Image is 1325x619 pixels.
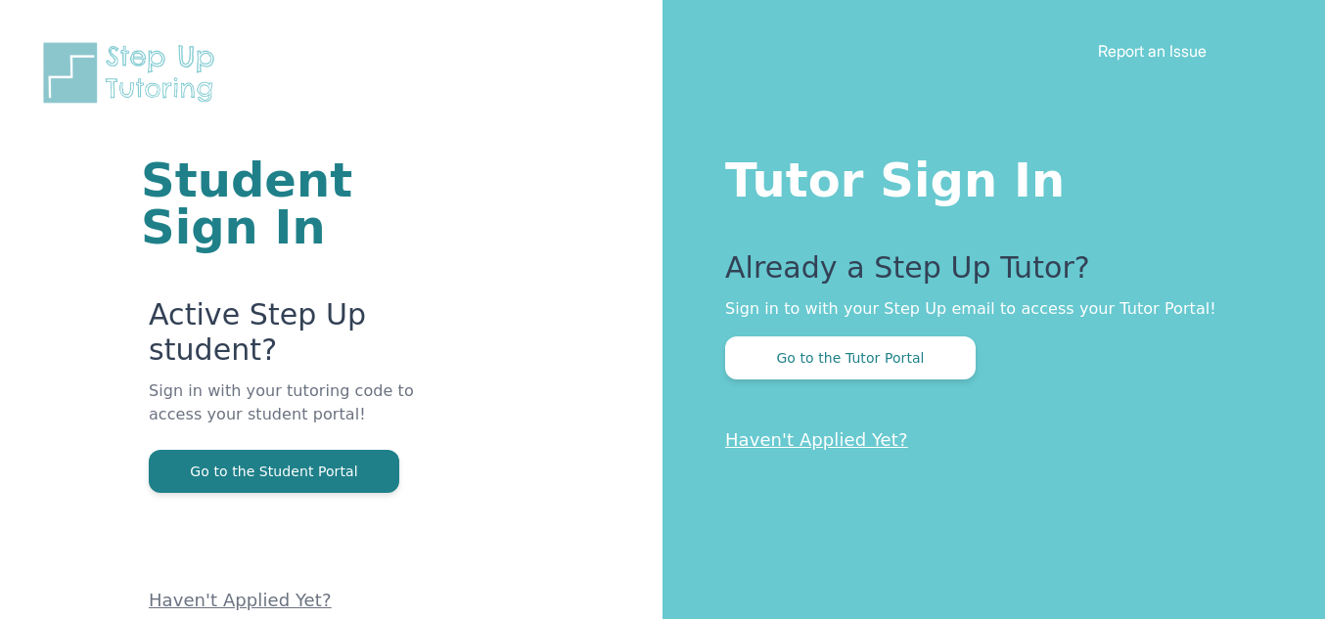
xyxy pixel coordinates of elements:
a: Haven't Applied Yet? [149,590,332,610]
button: Go to the Tutor Portal [725,336,976,379]
img: Step Up Tutoring horizontal logo [39,39,227,107]
button: Go to the Student Portal [149,450,399,493]
p: Already a Step Up Tutor? [725,250,1247,297]
h1: Student Sign In [141,156,428,250]
a: Go to the Student Portal [149,462,399,480]
p: Sign in with your tutoring code to access your student portal! [149,379,428,450]
p: Active Step Up student? [149,297,428,379]
p: Sign in to with your Step Up email to access your Tutor Portal! [725,297,1247,321]
a: Report an Issue [1098,41,1207,61]
a: Haven't Applied Yet? [725,429,908,450]
a: Go to the Tutor Portal [725,348,976,367]
h1: Tutor Sign In [725,149,1247,203]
